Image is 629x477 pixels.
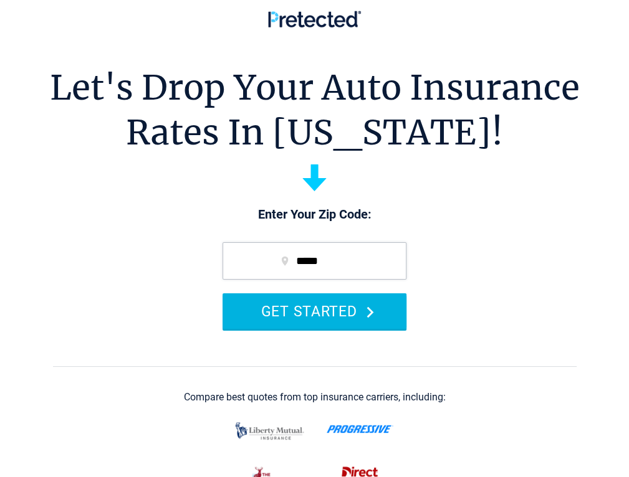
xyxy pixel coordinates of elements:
p: Enter Your Zip Code: [210,206,419,224]
button: GET STARTED [223,293,406,329]
img: Pretected Logo [268,11,361,27]
h1: Let's Drop Your Auto Insurance Rates In [US_STATE]! [50,65,580,155]
img: liberty [232,416,307,446]
input: zip code [223,242,406,280]
img: progressive [327,425,393,433]
div: Compare best quotes from top insurance carriers, including: [184,392,446,403]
